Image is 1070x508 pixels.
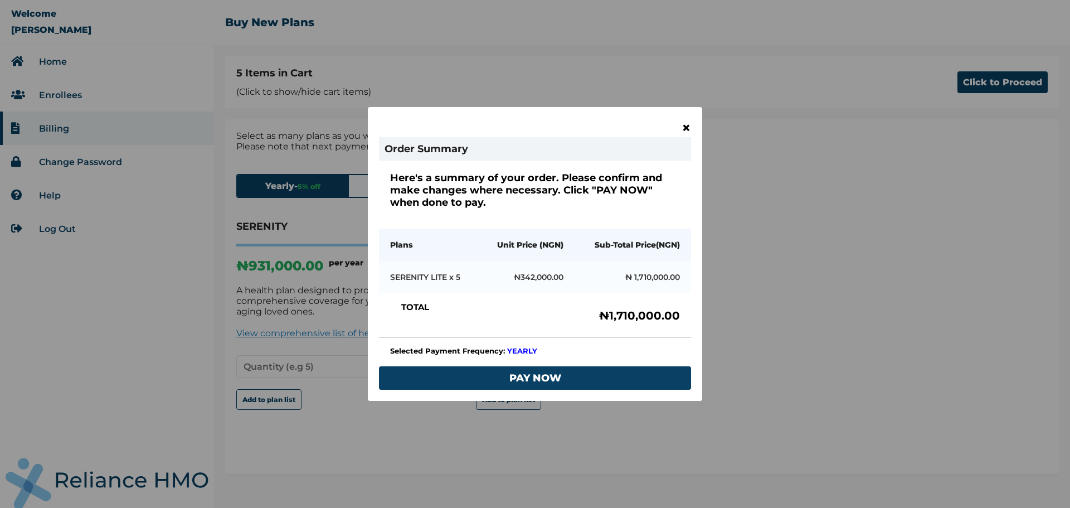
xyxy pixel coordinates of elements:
[575,229,691,261] th: Sub-Total Price(NGN)
[390,172,680,209] h2: Here's a summary of your order. Please confirm and make changes where necessary. Click "PAY NOW" ...
[379,137,691,161] h1: Order Summary
[479,261,575,293] td: ₦ 342,000.00
[379,229,479,261] th: Plans
[479,229,575,261] th: Unit Price (NGN)
[390,346,680,355] h3: Selected Payment Frequency:
[401,302,429,312] h2: TOTAL
[682,118,691,137] span: ×
[379,261,479,293] td: SERENITY LITE x 5
[575,261,691,293] td: ₦ 1,710,000.00
[379,366,691,390] button: PAY NOW
[507,346,537,355] strong: YEARLY
[599,309,680,322] h3: ₦ 1,710,000.00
